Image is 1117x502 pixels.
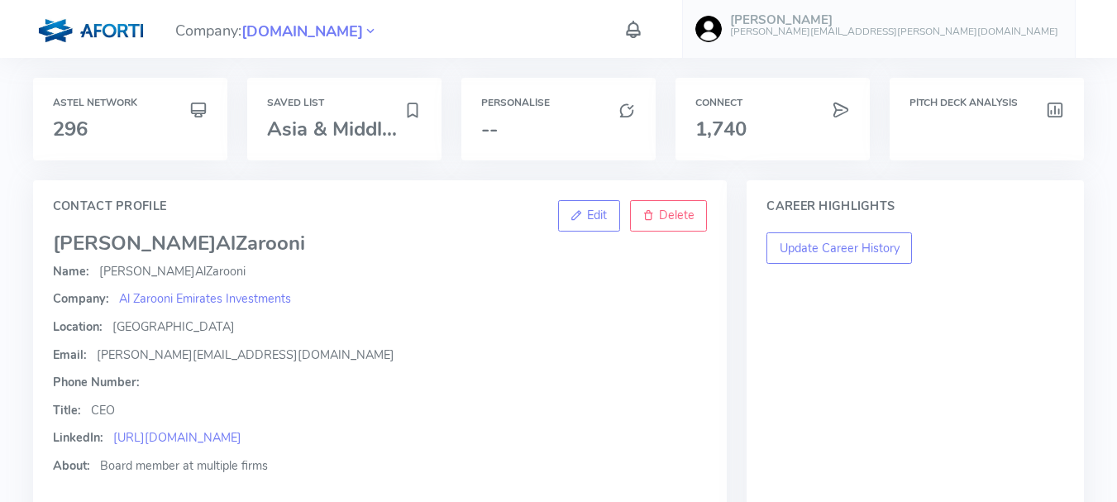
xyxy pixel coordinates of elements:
span: [DOMAIN_NAME] [241,21,363,43]
span: Phone Number: [53,374,140,390]
a: [URL][DOMAIN_NAME] [113,429,241,446]
span: Asia & Middl... [267,116,397,142]
h6: Connect [695,98,850,108]
span: Location: [53,318,103,335]
span: -- [481,116,498,142]
span: Email: [53,347,87,363]
span: Title: [53,402,81,418]
a: Edit [558,200,620,232]
span: [PERSON_NAME][EMAIL_ADDRESS][DOMAIN_NAME] [97,347,394,363]
a: [DOMAIN_NAME] [241,21,363,41]
span: LinkedIn: [53,429,103,446]
span: 296 [53,116,88,142]
span: Name: [53,263,89,280]
span: Delete [659,207,695,223]
h6: Astel Network [53,98,208,108]
h4: Career Highlights [766,200,1064,213]
span: Company: [53,290,109,307]
a: Delete [630,200,708,232]
p: [PERSON_NAME] [53,263,708,281]
span: AlZarooni [216,230,305,256]
h6: Personalise [481,98,636,108]
h5: [PERSON_NAME] [730,13,1058,27]
span: Board member at multiple firms [100,457,268,474]
button: Update Career History [766,232,912,264]
img: user-image [695,16,722,42]
span: 1,740 [695,116,747,142]
h6: [PERSON_NAME][EMAIL_ADDRESS][PERSON_NAME][DOMAIN_NAME] [730,26,1058,37]
span: CEO [91,402,115,418]
h4: Contact Profile [53,200,708,213]
span: AlZarooni [195,263,246,280]
span: [GEOGRAPHIC_DATA] [112,318,235,335]
h6: Saved List [267,98,422,108]
span: About: [53,457,90,474]
h3: [PERSON_NAME] [53,232,708,254]
span: Edit [587,207,607,223]
span: Company: [175,15,378,44]
h6: Pitch Deck Analysis [909,98,1064,108]
a: Al Zarooni Emirates Investments [119,290,291,307]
